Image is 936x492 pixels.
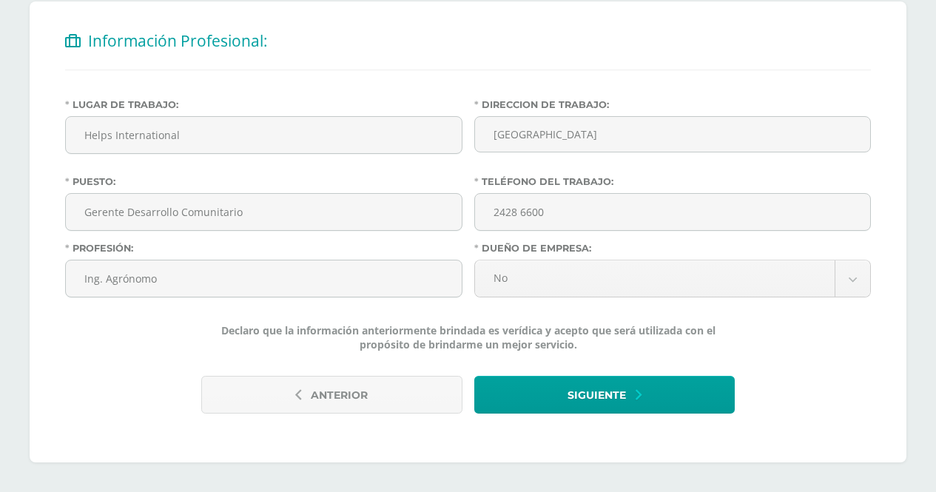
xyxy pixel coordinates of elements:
label: Profesión: [65,243,462,254]
input: Profesión [66,260,462,297]
span: Información Profesional: [88,30,268,51]
label: Direccion de trabajo: [474,99,872,110]
span: Declaro que la información anteriormente brindada es verídica y acepto que será utilizada con el ... [201,323,735,351]
button: Siguiente [474,376,735,414]
input: Teléfono del trabajo [475,194,871,230]
span: Anterior [311,377,368,414]
input: Lugar de Trabajo [66,117,462,153]
a: No [475,260,871,297]
label: Puesto: [65,176,462,187]
label: Dueño de empresa: [474,243,872,254]
button: Anterior [201,376,462,414]
span: No [494,260,817,295]
span: Siguiente [568,377,626,414]
input: Puesto [66,194,462,230]
label: Teléfono del trabajo: [474,176,872,187]
label: Lugar de Trabajo: [65,99,462,110]
input: Direccion de trabajo [474,116,872,152]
